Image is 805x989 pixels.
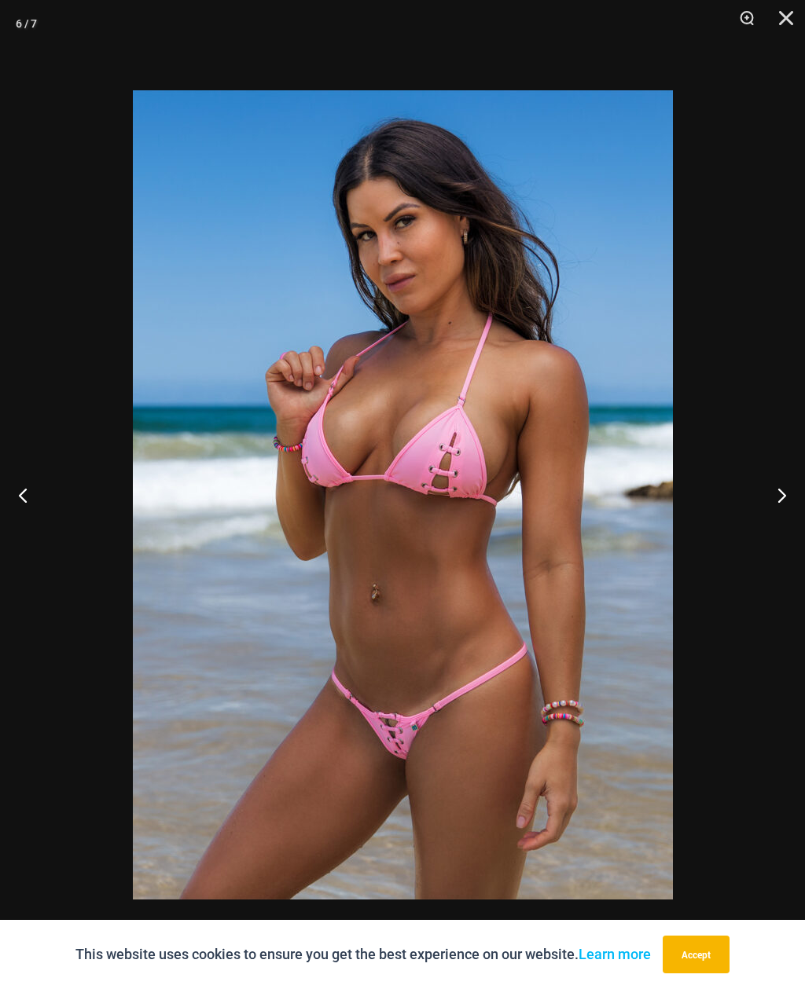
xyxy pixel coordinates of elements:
img: Link Pop Pink 3070 Top 4855 Bottom 02 [133,90,673,899]
a: Learn more [579,946,651,962]
button: Next [746,456,805,534]
button: Accept [663,936,730,973]
div: 6 / 7 [16,12,37,35]
p: This website uses cookies to ensure you get the best experience on our website. [75,943,651,966]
